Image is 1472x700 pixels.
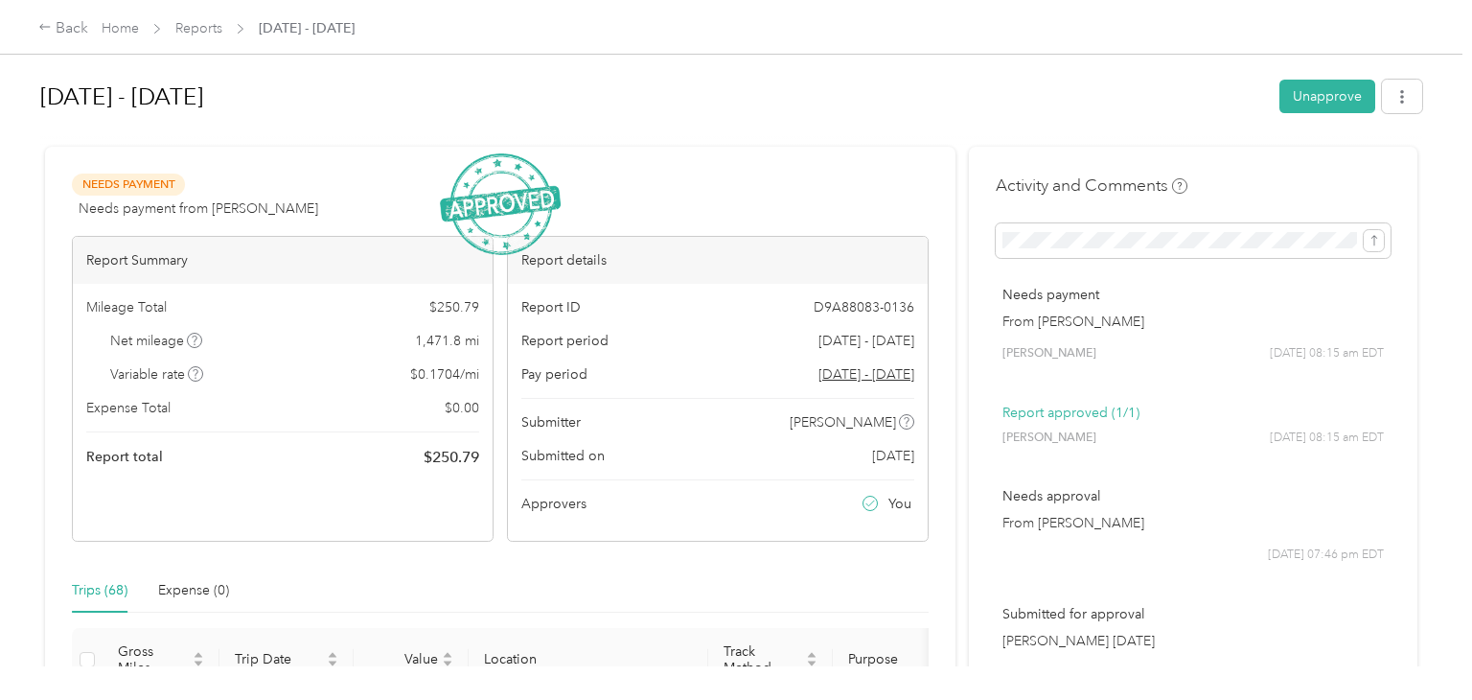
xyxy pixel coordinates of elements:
[872,446,914,466] span: [DATE]
[158,580,229,601] div: Expense (0)
[1002,486,1384,506] p: Needs approval
[415,331,479,351] span: 1,471.8 mi
[1002,403,1384,423] p: Report approved (1/1)
[175,20,222,36] a: Reports
[521,446,605,466] span: Submitted on
[1002,430,1096,447] span: [PERSON_NAME]
[724,643,802,676] span: Track Method
[521,331,609,351] span: Report period
[86,398,171,418] span: Expense Total
[110,331,203,351] span: Net mileage
[73,237,493,284] div: Report Summary
[369,651,438,667] span: Value
[521,494,586,514] span: Approvers
[72,580,127,601] div: Trips (68)
[410,364,479,385] span: $ 0.1704 / mi
[521,412,581,432] span: Submitter
[1270,430,1384,447] span: [DATE] 08:15 am EDT
[259,18,355,38] span: [DATE] - [DATE]
[469,628,708,692] th: Location
[327,649,338,661] span: caret-up
[508,237,928,284] div: Report details
[72,174,185,196] span: Needs Payment
[818,364,914,385] span: Go to pay period
[1268,547,1384,564] span: [DATE] 07:46 pm EDT
[40,74,1266,120] h1: Aug 1 - 31, 2025
[814,297,914,317] span: D9A88083-0136
[442,649,453,661] span: caret-up
[429,297,479,317] span: $ 250.79
[1002,312,1384,332] p: From [PERSON_NAME]
[38,17,88,40] div: Back
[1002,665,1096,682] span: [PERSON_NAME]
[806,649,817,661] span: caret-up
[708,628,833,692] th: Track Method
[1002,345,1096,362] span: [PERSON_NAME]
[888,494,911,514] span: You
[424,446,479,469] span: $ 250.79
[327,658,338,669] span: caret-down
[818,331,914,351] span: [DATE] - [DATE]
[110,364,204,385] span: Variable rate
[833,628,977,692] th: Purpose
[521,297,581,317] span: Report ID
[996,174,1187,198] h4: Activity and Comments
[193,649,204,661] span: caret-up
[235,651,323,667] span: Trip Date
[1002,631,1384,651] p: [PERSON_NAME] [DATE]
[118,643,189,676] span: Gross Miles
[440,153,561,256] img: ApprovedStamp
[86,297,167,317] span: Mileage Total
[445,398,479,418] span: $ 0.00
[1365,593,1472,700] iframe: Everlance-gr Chat Button Frame
[193,658,204,669] span: caret-down
[848,651,946,667] span: Purpose
[79,198,318,219] span: Needs payment from [PERSON_NAME]
[442,658,453,669] span: caret-down
[790,412,896,432] span: [PERSON_NAME]
[1002,513,1384,533] p: From [PERSON_NAME]
[354,628,469,692] th: Value
[806,658,817,669] span: caret-down
[521,364,587,385] span: Pay period
[102,20,139,36] a: Home
[1002,604,1384,624] p: Submitted for approval
[103,628,219,692] th: Gross Miles
[1002,285,1384,305] p: Needs payment
[86,447,163,467] span: Report total
[1268,665,1384,682] span: [DATE] 07:46 pm EDT
[1270,345,1384,362] span: [DATE] 08:15 am EDT
[219,628,354,692] th: Trip Date
[1279,80,1375,113] button: Unapprove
